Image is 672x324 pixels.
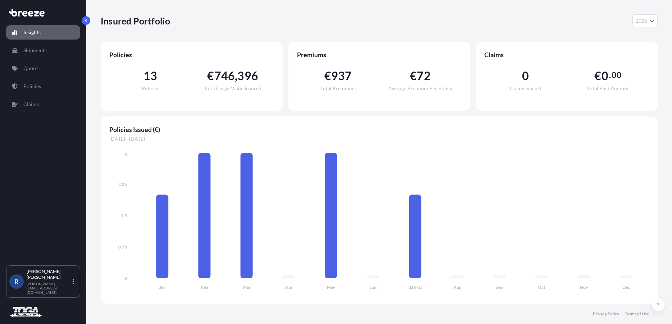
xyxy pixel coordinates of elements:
[159,284,166,290] tspan: Jan
[109,135,649,142] span: [DATE] - [DATE]
[594,70,601,82] span: €
[237,70,258,82] span: 396
[118,244,127,250] tspan: 0.75
[23,65,40,72] p: Quotes
[204,86,261,91] span: Total Cargo Value Insured
[327,284,335,290] tspan: May
[142,86,159,91] span: Policies
[243,284,251,290] tspan: Mar
[587,86,629,91] span: Total Paid Amount
[285,284,293,290] tspan: Apr
[625,311,649,317] a: Terms of Use
[121,213,127,218] tspan: 1.5
[207,70,214,82] span: €
[6,97,80,111] a: Claims
[612,72,621,78] span: 00
[6,25,80,40] a: Insights
[9,306,43,318] img: organization-logo
[522,70,529,82] span: 0
[636,17,647,24] span: 2025
[27,282,71,295] p: [PERSON_NAME][EMAIL_ADDRESS][DOMAIN_NAME]
[201,284,208,290] tspan: Feb
[6,43,80,58] a: Shipments
[622,284,630,290] tspan: Dec
[496,284,503,290] tspan: Sep
[6,61,80,76] a: Quotes
[593,311,619,317] a: Privacy Policy
[27,269,71,280] p: [PERSON_NAME] [PERSON_NAME]
[23,83,41,90] p: Policies
[109,125,649,134] span: Policies Issued (€)
[609,72,611,78] span: .
[388,86,452,91] span: Average Premium Per Policy
[124,275,127,281] tspan: 0
[23,101,39,108] p: Claims
[297,50,462,59] span: Premiums
[580,284,588,290] tspan: Nov
[109,50,274,59] span: Policies
[453,284,462,290] tspan: Aug
[214,70,235,82] span: 746
[331,70,352,82] span: 937
[143,70,157,82] span: 13
[484,50,649,59] span: Claims
[370,284,376,290] tspan: Jun
[14,278,19,285] span: R
[324,70,331,82] span: €
[118,182,127,187] tspan: 2.25
[235,70,237,82] span: ,
[23,47,47,54] p: Shipments
[6,79,80,93] a: Policies
[417,70,430,82] span: 72
[124,152,127,157] tspan: 3
[538,284,545,290] tspan: Oct
[632,14,658,27] button: Year Selector
[23,29,41,36] p: Insights
[410,70,417,82] span: €
[101,15,170,27] p: Insured Portfolio
[320,86,356,91] span: Total Premiums
[602,70,608,82] span: 0
[408,284,422,290] tspan: [DATE]
[510,86,541,91] span: Claims Raised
